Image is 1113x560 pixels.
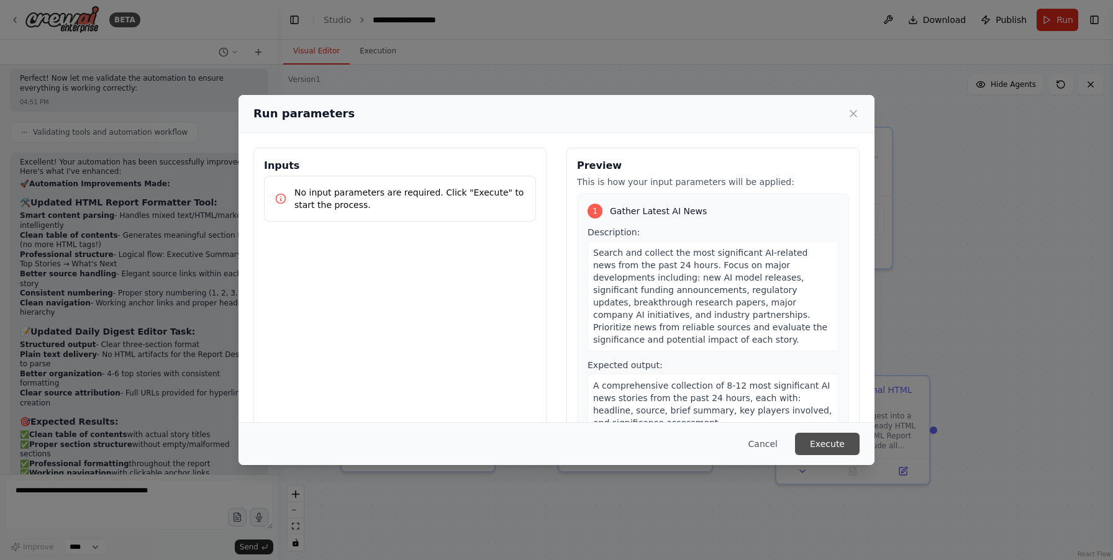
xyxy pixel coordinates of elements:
[588,204,602,219] div: 1
[593,381,832,428] span: A comprehensive collection of 8-12 most significant AI news stories from the past 24 hours, each ...
[588,360,663,370] span: Expected output:
[264,158,536,173] h3: Inputs
[577,176,849,188] p: This is how your input parameters will be applied:
[588,227,640,237] span: Description:
[795,433,860,455] button: Execute
[253,105,355,122] h2: Run parameters
[593,248,827,345] span: Search and collect the most significant AI-related news from the past 24 hours. Focus on major de...
[738,433,788,455] button: Cancel
[577,158,849,173] h3: Preview
[610,205,707,217] span: Gather Latest AI News
[294,186,525,211] p: No input parameters are required. Click "Execute" to start the process.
